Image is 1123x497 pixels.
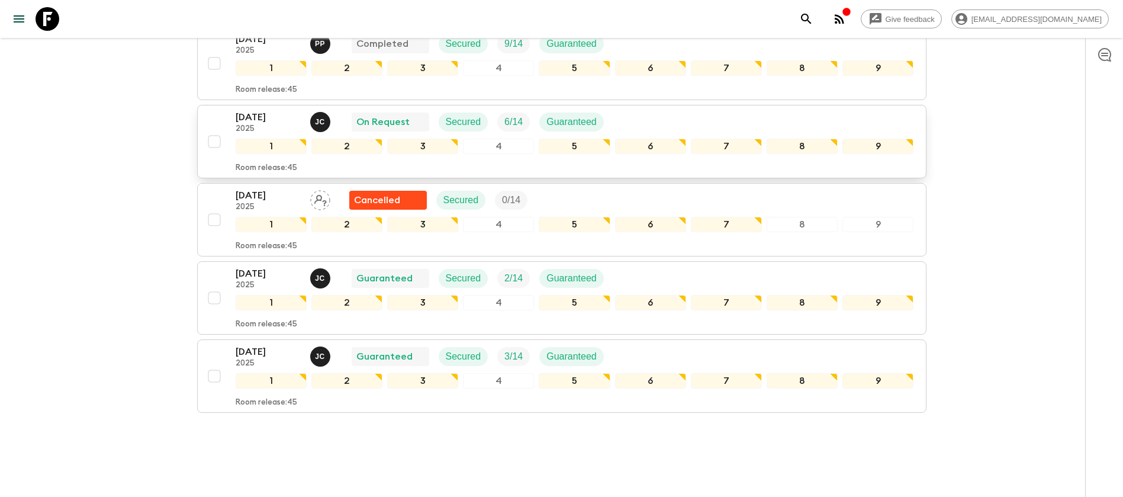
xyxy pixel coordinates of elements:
div: 1 [236,60,307,76]
div: 9 [842,373,913,389]
p: Room release: 45 [236,242,297,251]
div: 7 [691,217,762,232]
div: 1 [236,295,307,310]
div: 3 [387,295,458,310]
div: 3 [387,373,458,389]
div: 9 [842,217,913,232]
p: 2025 [236,359,301,368]
p: Room release: 45 [236,85,297,95]
div: 3 [387,60,458,76]
div: 8 [767,295,838,310]
div: 2 [311,217,382,232]
button: [DATE]2025Julio CamachoGuaranteedSecuredTrip FillGuaranteed123456789Room release:45 [197,261,926,335]
button: JC [310,347,333,367]
span: Pabel Perez [310,37,333,47]
div: 3 [387,139,458,154]
div: Secured [439,34,488,53]
div: 9 [842,295,913,310]
button: [DATE]2025Julio CamachoOn RequestSecuredTrip FillGuaranteed123456789Room release:45 [197,105,926,178]
p: [DATE] [236,345,301,359]
div: 1 [236,139,307,154]
button: JC [310,268,333,288]
span: Julio Camacho [310,350,333,360]
div: 8 [767,217,838,232]
p: 2025 [236,203,301,212]
div: 8 [767,60,838,76]
div: 4 [463,217,534,232]
p: Guaranteed [356,271,413,286]
p: J C [315,117,325,127]
p: Secured [443,193,479,207]
p: On Request [356,115,410,129]
div: Trip Fill [497,347,530,366]
div: Secured [439,269,488,288]
p: [DATE] [236,110,301,124]
div: 6 [615,373,686,389]
div: Secured [439,347,488,366]
p: Cancelled [354,193,400,207]
div: Trip Fill [497,269,530,288]
span: Assign pack leader [310,194,330,203]
span: [EMAIL_ADDRESS][DOMAIN_NAME] [965,15,1108,24]
div: 4 [463,295,534,310]
div: 2 [311,295,382,310]
p: 2025 [236,281,301,290]
div: Flash Pack cancellation [349,191,427,210]
div: 4 [463,139,534,154]
p: Room release: 45 [236,398,297,408]
button: search adventures [794,7,818,31]
span: Julio Camacho [310,116,333,125]
div: 9 [842,60,913,76]
button: [DATE]2025Assign pack leaderFlash Pack cancellationSecuredTrip Fill123456789Room release:45 [197,183,926,256]
button: [DATE]2025Julio CamachoGuaranteedSecuredTrip FillGuaranteed123456789Room release:45 [197,339,926,413]
div: 1 [236,373,307,389]
span: Give feedback [879,15,941,24]
p: Guaranteed [356,349,413,364]
div: Trip Fill [497,113,530,132]
div: 4 [463,373,534,389]
button: [DATE]2025Pabel PerezCompletedSecuredTrip FillGuaranteed123456789Room release:45 [197,27,926,100]
div: 3 [387,217,458,232]
div: 8 [767,373,838,389]
p: [DATE] [236,32,301,46]
p: Guaranteed [546,115,597,129]
p: Room release: 45 [236,163,297,173]
p: 2025 [236,124,301,134]
div: [EMAIL_ADDRESS][DOMAIN_NAME] [951,9,1109,28]
p: J C [315,352,325,361]
p: 6 / 14 [504,115,523,129]
div: 5 [539,60,610,76]
p: Secured [446,115,481,129]
div: 6 [615,60,686,76]
div: Secured [439,113,488,132]
p: Guaranteed [546,349,597,364]
p: Secured [446,271,481,286]
div: 5 [539,373,610,389]
p: Secured [446,349,481,364]
button: menu [7,7,31,31]
p: Room release: 45 [236,320,297,329]
button: JC [310,112,333,132]
div: 2 [311,60,382,76]
div: 8 [767,139,838,154]
p: J C [315,274,325,283]
span: Julio Camacho [310,272,333,281]
div: 2 [311,373,382,389]
div: 7 [691,295,762,310]
div: 7 [691,373,762,389]
div: 9 [842,139,913,154]
div: 7 [691,139,762,154]
div: Secured [436,191,486,210]
p: 9 / 14 [504,37,523,51]
div: 1 [236,217,307,232]
p: Completed [356,37,408,51]
p: [DATE] [236,188,301,203]
p: Secured [446,37,481,51]
div: 2 [311,139,382,154]
p: Guaranteed [546,37,597,51]
a: Give feedback [861,9,942,28]
p: 2 / 14 [504,271,523,286]
p: [DATE] [236,267,301,281]
p: 0 / 14 [502,193,520,207]
div: 7 [691,60,762,76]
